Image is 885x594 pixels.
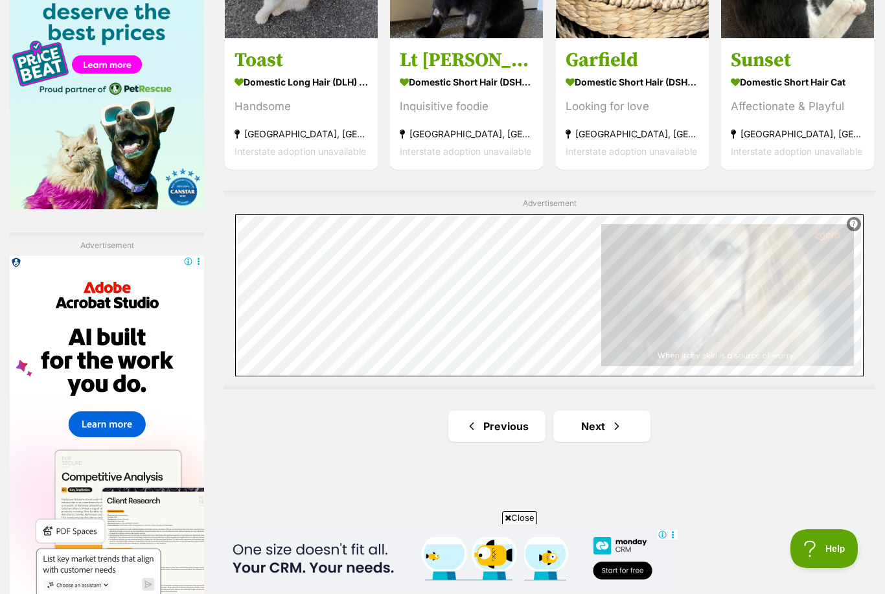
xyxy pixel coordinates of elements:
div: Inquisitive foodie [400,98,533,115]
strong: Domestic Short Hair (DSH) Cat [400,73,533,91]
strong: [GEOGRAPHIC_DATA], [GEOGRAPHIC_DATA] [235,125,368,143]
a: Garfield Domestic Short Hair (DSH) Cat Looking for love [GEOGRAPHIC_DATA], [GEOGRAPHIC_DATA] Inte... [556,38,709,170]
span: Close [502,511,537,524]
h3: Lt [PERSON_NAME] [400,48,533,73]
strong: Domestic Short Hair (DSH) Cat [566,73,699,91]
div: Handsome [235,98,368,115]
iframe: Advertisement [207,529,678,588]
span: Interstate adoption unavailable [235,146,366,157]
div: Affectionate & Playful [731,98,864,115]
span: Interstate adoption unavailable [566,146,697,157]
a: Lt [PERSON_NAME] Domestic Short Hair (DSH) Cat Inquisitive foodie [GEOGRAPHIC_DATA], [GEOGRAPHIC_... [390,38,543,170]
div: Advertisement [224,190,875,389]
h3: Garfield [566,48,699,73]
a: Toast Domestic Long Hair (DLH) Cat Handsome [GEOGRAPHIC_DATA], [GEOGRAPHIC_DATA] Interstate adopt... [225,38,378,170]
span: Interstate adoption unavailable [400,146,531,157]
h3: Sunset [731,48,864,73]
img: info.svg [848,218,860,230]
strong: [GEOGRAPHIC_DATA], [GEOGRAPHIC_DATA] [566,125,699,143]
iframe: Help Scout Beacon - Open [790,529,859,568]
span: Interstate adoption unavailable [731,146,862,157]
strong: [GEOGRAPHIC_DATA], [GEOGRAPHIC_DATA] [731,125,864,143]
h3: Toast [235,48,368,73]
nav: Pagination [224,411,875,442]
a: Next page [553,411,650,442]
div: Looking for love [566,98,699,115]
strong: [GEOGRAPHIC_DATA], [GEOGRAPHIC_DATA] [400,125,533,143]
a: Sunset Domestic Short Hair Cat Affectionate & Playful [GEOGRAPHIC_DATA], [GEOGRAPHIC_DATA] Inters... [721,38,874,170]
strong: Domestic Long Hair (DLH) Cat [235,73,368,91]
strong: Domestic Short Hair Cat [731,73,864,91]
a: Previous page [448,411,546,442]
